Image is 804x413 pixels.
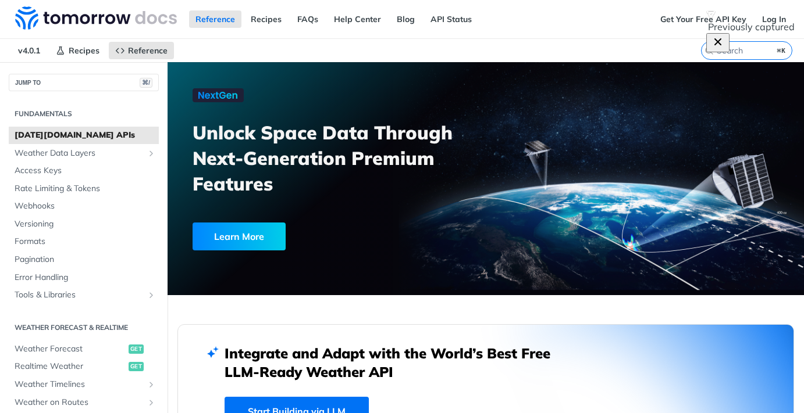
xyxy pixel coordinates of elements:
h3: Unlock Space Data Through Next-Generation Premium Features [193,120,499,196]
img: Tomorrow.io Weather API Docs [15,6,177,30]
span: ⌘/ [140,78,152,88]
svg: Search [705,46,714,55]
span: Weather Data Layers [15,148,144,159]
a: FAQs [291,10,325,28]
a: Weather Data LayersShow subpages for Weather Data Layers [9,145,159,162]
button: Show subpages for Weather Data Layers [147,149,156,158]
a: API Status [424,10,478,28]
span: [DATE][DOMAIN_NAME] APIs [15,130,156,141]
a: Get Your Free API Key [654,10,753,28]
a: Reference [189,10,241,28]
img: NextGen [193,88,244,102]
a: Pagination [9,251,159,268]
a: Webhooks [9,197,159,215]
a: Reference [109,42,174,59]
span: Realtime Weather [15,361,126,372]
a: Recipes [49,42,106,59]
span: v4.0.1 [12,42,47,59]
h2: Integrate and Adapt with the World’s Best Free LLM-Ready Weather API [225,344,568,381]
span: Tools & Libraries [15,289,144,301]
a: Weather on RoutesShow subpages for Weather on Routes [9,394,159,411]
span: Rate Limiting & Tokens [15,183,156,195]
a: Formats [9,233,159,250]
a: Learn More [193,222,437,250]
span: Versioning [15,218,156,230]
span: get [129,362,144,371]
a: Log In [756,10,792,28]
a: Realtime Weatherget [9,358,159,375]
a: [DATE][DOMAIN_NAME] APIs [9,127,159,144]
a: Help Center [328,10,387,28]
a: Versioning [9,216,159,233]
button: Show subpages for Tools & Libraries [147,290,156,300]
span: Error Handling [15,272,156,283]
span: get [129,344,144,354]
a: Access Keys [9,162,159,179]
button: JUMP TO⌘/ [9,74,159,91]
span: Webhooks [15,200,156,212]
a: Recipes [244,10,288,28]
a: Weather Forecastget [9,340,159,358]
span: Formats [15,236,156,247]
a: Blog [390,10,421,28]
span: Weather Timelines [15,379,144,390]
a: Tools & LibrariesShow subpages for Tools & Libraries [9,286,159,304]
a: Weather TimelinesShow subpages for Weather Timelines [9,376,159,393]
button: Show subpages for Weather Timelines [147,380,156,389]
h2: Weather Forecast & realtime [9,322,159,333]
span: Recipes [69,45,99,56]
span: Weather Forecast [15,343,126,355]
a: Error Handling [9,269,159,286]
span: Reference [128,45,168,56]
span: Pagination [15,254,156,265]
div: Learn More [193,222,286,250]
span: Access Keys [15,165,156,177]
kbd: ⌘K [774,45,789,56]
button: Show subpages for Weather on Routes [147,398,156,407]
span: Weather on Routes [15,397,144,408]
a: Rate Limiting & Tokens [9,180,159,197]
h2: Fundamentals [9,109,159,119]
